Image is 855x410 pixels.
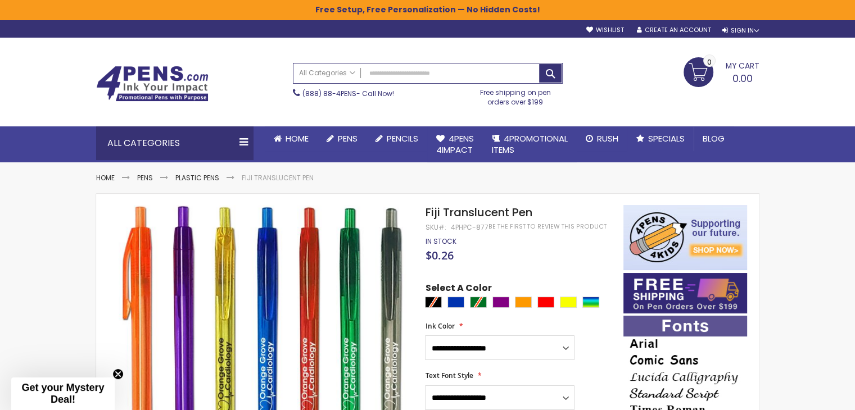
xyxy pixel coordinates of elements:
div: Availability [425,237,456,246]
div: Blue [447,297,464,308]
button: Close teaser [112,368,124,380]
div: Orange [515,297,532,308]
a: Blog [694,126,734,151]
span: Text Font Style [425,371,473,380]
a: 0.00 0 [684,57,759,85]
div: Yellow [560,297,577,308]
div: Get your Mystery Deal!Close teaser [11,377,115,410]
li: Fiji Translucent Pen [242,174,314,183]
a: Home [265,126,318,151]
span: Specials [648,133,685,144]
span: Blog [703,133,725,144]
a: Home [96,173,115,183]
a: Create an Account [636,26,711,34]
a: Specials [627,126,694,151]
span: 0 [707,57,712,67]
span: All Categories [299,69,355,78]
a: Pens [318,126,367,151]
span: 0.00 [732,71,753,85]
a: 4PROMOTIONALITEMS [483,126,577,163]
a: Rush [577,126,627,151]
img: 4pens 4 kids [623,205,747,270]
a: All Categories [293,63,361,82]
span: Fiji Translucent Pen [425,204,532,220]
span: Ink Color [425,321,454,331]
a: Pens [137,173,153,183]
span: Pens [338,133,358,144]
span: Pencils [387,133,418,144]
a: 4Pens4impact [427,126,483,163]
div: Assorted [582,297,599,308]
a: Be the first to review this product [488,222,606,231]
div: Purple [492,297,509,308]
span: In stock [425,236,456,246]
span: Rush [597,133,618,144]
a: (888) 88-4PENS [302,89,356,98]
img: 4Pens Custom Pens and Promotional Products [96,66,209,102]
a: Pencils [367,126,427,151]
a: Wishlist [586,26,623,34]
div: Free shipping on pen orders over $199 [468,84,563,106]
div: All Categories [96,126,254,160]
div: Red [537,297,554,308]
div: 4PHPC-877 [450,223,488,232]
span: Home [286,133,309,144]
span: - Call Now! [302,89,394,98]
span: Select A Color [425,282,491,297]
span: Get your Mystery Deal! [21,382,104,405]
strong: SKU [425,222,446,232]
a: Plastic Pens [175,173,219,183]
img: Free shipping on orders over $199 [623,273,747,313]
span: 4Pens 4impact [436,133,474,156]
div: Sign In [722,26,759,35]
span: 4PROMOTIONAL ITEMS [492,133,568,156]
span: $0.26 [425,248,453,263]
